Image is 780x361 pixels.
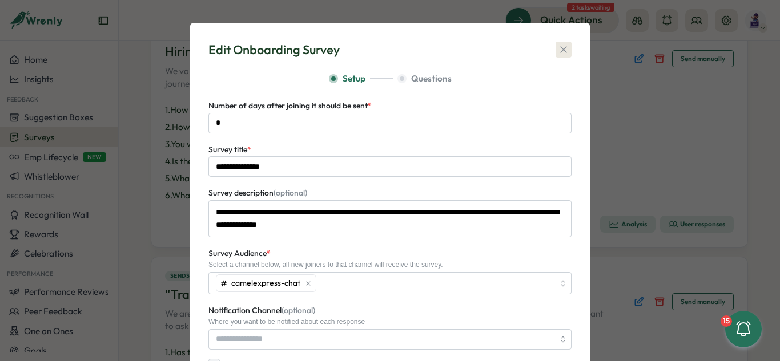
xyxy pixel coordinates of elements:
[208,41,340,59] div: Edit Onboarding Survey
[329,72,393,85] button: Setup
[208,100,372,112] label: Number of days after joining it should be sent
[274,188,307,198] span: (optional)
[282,305,315,315] span: (optional)
[397,72,452,85] button: Questions
[208,248,271,260] label: Survey Audience
[208,188,307,198] span: Survey description
[208,318,572,326] div: Where you want to be notified about each response
[725,311,762,347] button: 15
[208,305,315,315] span: Notification Channel
[208,261,572,269] div: Select a channel below, all new joiners to that channel will receive the survey.
[721,315,732,327] div: 15
[231,277,300,290] span: camelexpress-chat
[208,144,251,156] label: Survey title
